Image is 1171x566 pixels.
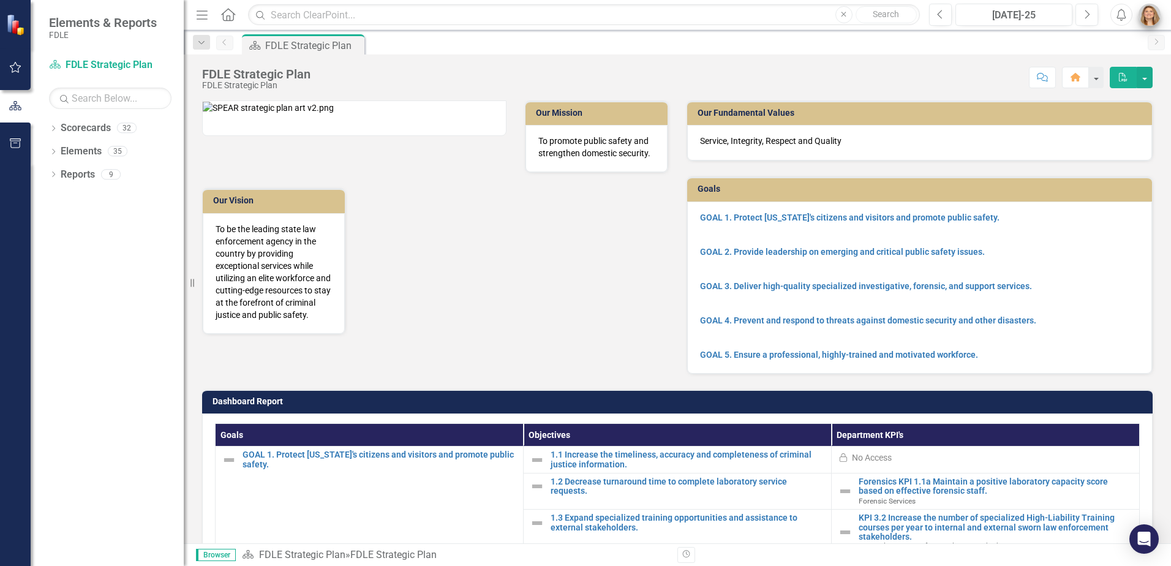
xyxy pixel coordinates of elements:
[551,477,825,496] a: 1.2 Decrease turnaround time to complete laboratory service requests.
[1139,4,1161,26] img: Holly Williams
[852,451,892,464] div: No Access
[49,15,157,30] span: Elements & Reports
[243,450,517,469] a: GOAL 1. Protect [US_STATE]'s citizens and visitors and promote public safety.
[530,479,544,494] img: Not Defined
[216,223,332,321] p: To be the leading state law enforcement agency in the country by providing exceptional services w...
[117,123,137,134] div: 32
[49,58,171,72] a: FDLE Strategic Plan
[530,516,544,530] img: Not Defined
[350,549,437,560] div: FDLE Strategic Plan
[859,542,1066,551] span: Criminal Justice Professionalism, Standards & Training Services
[551,513,825,532] a: 1.3 Expand specialized training opportunities and assistance to external stakeholders.
[859,497,916,505] span: Forensic Services
[49,30,157,40] small: FDLE
[859,513,1133,541] a: KPI 3.2 Increase the number of specialized High-Liability Training courses per year to internal a...
[213,397,1147,406] h3: Dashboard Report
[1129,524,1159,554] div: Open Intercom Messenger
[700,135,1139,147] p: Service, Integrity, Respect and Quality
[700,213,1000,222] a: GOAL 1. Protect [US_STATE]'s citizens and visitors and promote public safety.
[202,67,311,81] div: FDLE Strategic Plan
[101,169,121,179] div: 9
[61,145,102,159] a: Elements
[242,548,668,562] div: »
[698,184,1146,194] h3: Goals
[6,14,28,36] img: ClearPoint Strategy
[838,484,853,499] img: Not Defined
[838,525,853,540] img: Not Defined
[196,549,236,561] span: Browser
[700,247,985,257] a: GOAL 2. Provide leadership on emerging and critical public safety issues.
[530,453,544,467] img: Not Defined
[213,196,339,205] h3: Our Vision
[700,315,1036,325] a: GOAL 4. Prevent and respond to threats against domestic security and other disasters.
[960,8,1068,23] div: [DATE]-25
[259,549,345,560] a: FDLE Strategic Plan
[203,102,334,114] img: SPEAR strategic plan art v2.png
[955,4,1072,26] button: [DATE]-25
[700,281,1032,291] a: GOAL 3. Deliver high-quality specialized investigative, forensic, and support services.
[536,108,661,118] h3: Our Mission
[859,477,1133,496] a: Forensics KPI 1.1a Maintain a positive laboratory capacity score based on effective forensic staff.
[873,9,899,19] span: Search
[551,450,825,469] a: 1.1 Increase the timeliness, accuracy and completeness of criminal justice information.
[538,135,655,159] p: To promote public safety and strengthen domestic security.
[265,38,361,53] div: FDLE Strategic Plan
[61,168,95,182] a: Reports
[108,146,127,157] div: 35
[202,81,311,90] div: FDLE Strategic Plan
[49,88,171,109] input: Search Below...
[61,121,111,135] a: Scorecards
[222,453,236,467] img: Not Defined
[700,350,978,360] a: GOAL 5. Ensure a professional, highly-trained and motivated workforce.
[856,6,917,23] button: Search
[698,108,1146,118] h3: Our Fundamental Values
[248,4,920,26] input: Search ClearPoint...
